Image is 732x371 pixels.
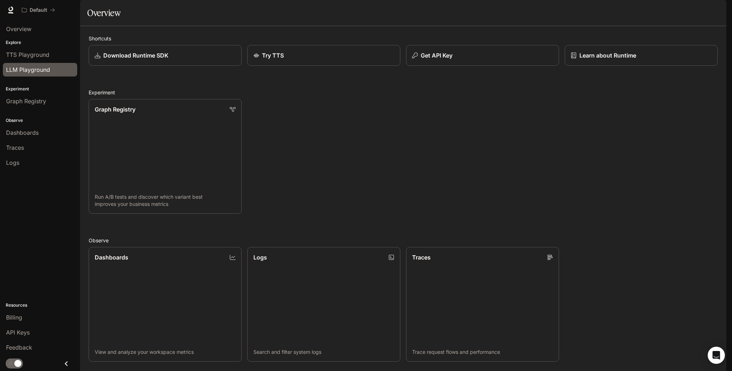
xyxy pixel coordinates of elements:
a: LogsSearch and filter system logs [247,247,400,362]
p: Download Runtime SDK [103,51,168,60]
button: All workspaces [19,3,58,17]
p: Default [30,7,47,13]
a: Learn about Runtime [565,45,718,66]
p: Dashboards [95,253,128,262]
p: View and analyze your workspace metrics [95,348,236,356]
a: Graph RegistryRun A/B tests and discover which variant best improves your business metrics [89,99,242,214]
h2: Observe [89,237,718,244]
h2: Shortcuts [89,35,718,42]
a: Download Runtime SDK [89,45,242,66]
a: DashboardsView and analyze your workspace metrics [89,247,242,362]
a: Try TTS [247,45,400,66]
p: Get API Key [421,51,452,60]
p: Graph Registry [95,105,135,114]
a: TracesTrace request flows and performance [406,247,559,362]
p: Learn about Runtime [579,51,636,60]
p: Run A/B tests and discover which variant best improves your business metrics [95,193,236,208]
button: Get API Key [406,45,559,66]
p: Try TTS [262,51,284,60]
h1: Overview [87,6,120,20]
p: Traces [412,253,431,262]
h2: Experiment [89,89,718,96]
p: Search and filter system logs [253,348,394,356]
p: Logs [253,253,267,262]
p: Trace request flows and performance [412,348,553,356]
div: Open Intercom Messenger [708,347,725,364]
